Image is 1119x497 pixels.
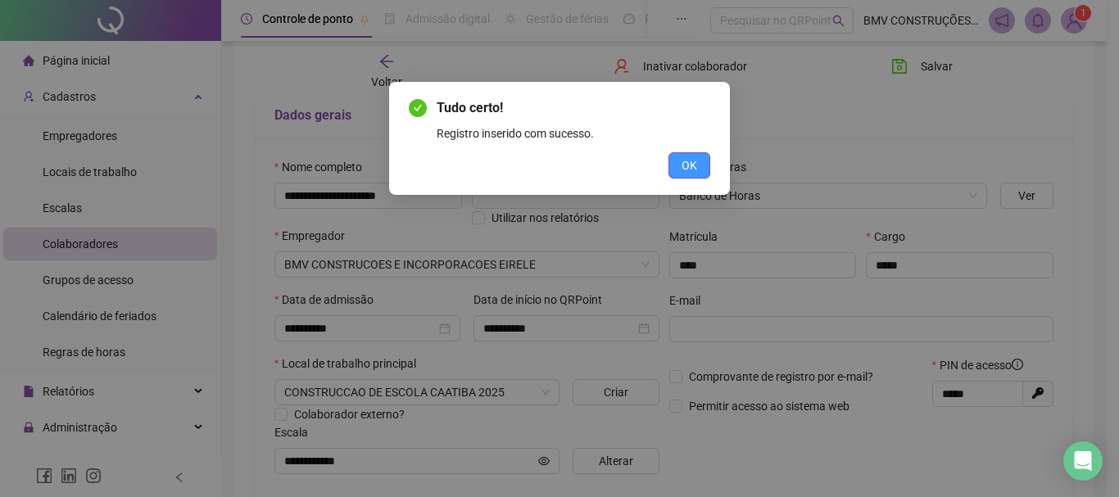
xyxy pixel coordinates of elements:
div: Open Intercom Messenger [1063,441,1103,481]
span: check-circle [409,99,427,117]
span: Tudo certo! [437,100,503,115]
button: OK [668,152,710,178]
span: Registro inserido com sucesso. [437,127,594,140]
span: OK [682,156,697,174]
